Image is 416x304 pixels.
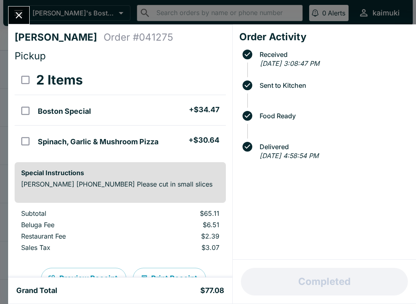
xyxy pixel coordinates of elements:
[21,221,131,229] p: Beluga Fee
[144,232,219,240] p: $2.39
[189,105,219,115] h5: + $34.47
[133,268,206,289] button: Print Receipt
[144,209,219,217] p: $65.11
[256,143,409,150] span: Delivered
[104,31,173,43] h4: Order # 041275
[256,82,409,89] span: Sent to Kitchen
[21,243,131,252] p: Sales Tax
[15,50,46,62] span: Pickup
[256,112,409,119] span: Food Ready
[144,221,219,229] p: $6.51
[21,169,219,177] h6: Special Instructions
[9,7,29,24] button: Close
[239,31,409,43] h4: Order Activity
[260,59,319,67] em: [DATE] 3:08:47 PM
[21,180,219,188] p: [PERSON_NAME] [PHONE_NUMBER] Please cut in small slices
[15,65,226,156] table: orders table
[15,31,104,43] h4: [PERSON_NAME]
[188,135,219,145] h5: + $30.64
[144,243,219,252] p: $3.07
[260,152,318,160] em: [DATE] 4:58:54 PM
[256,51,409,58] span: Received
[15,209,226,255] table: orders table
[38,106,91,116] h5: Boston Special
[16,286,57,295] h5: Grand Total
[21,232,131,240] p: Restaurant Fee
[200,286,224,295] h5: $77.08
[38,137,158,147] h5: Spinach, Garlic & Mushroom Pizza
[21,209,131,217] p: Subtotal
[36,72,83,88] h3: 2 Items
[41,268,126,289] button: Preview Receipt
